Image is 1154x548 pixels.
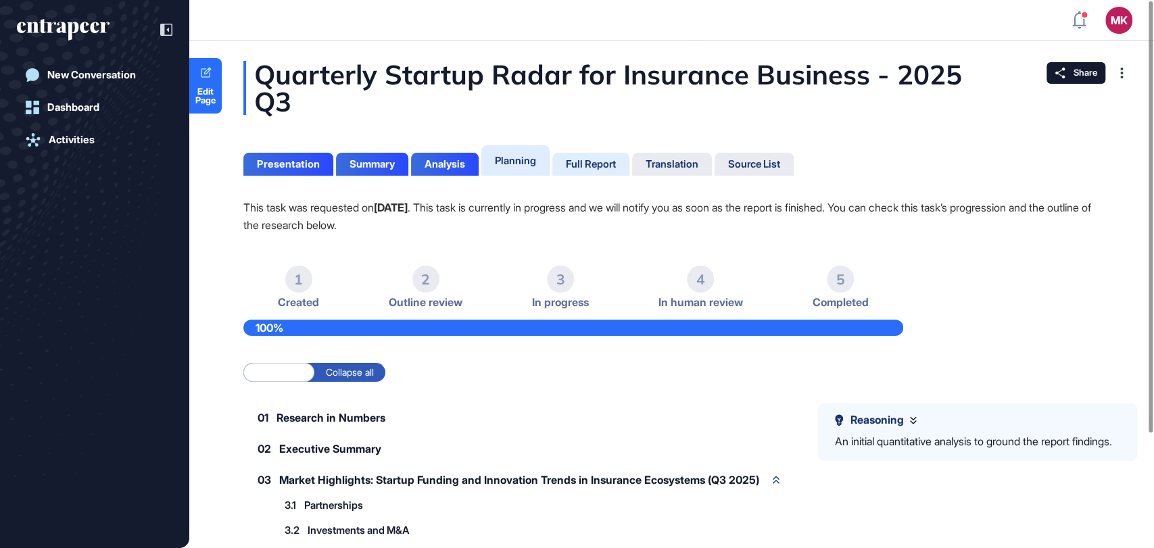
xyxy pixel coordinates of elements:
button: MK [1105,7,1132,34]
span: 02 [258,443,271,454]
span: Investments and M&A [308,525,410,535]
div: Analysis [425,158,465,170]
span: 3.1 [285,500,296,510]
strong: [DATE] [374,201,408,214]
span: 03 [258,474,271,485]
span: Executive Summary [279,443,381,454]
span: Research in Numbers [277,412,385,423]
span: Share [1074,68,1097,78]
a: Edit Page [189,58,222,114]
a: Activities [17,126,172,153]
span: Reasoning [850,414,903,426]
div: 100% [243,320,903,336]
span: Completed [813,296,869,309]
div: Source List [728,158,780,170]
div: Quarterly Startup Radar for Insurance Business - 2025 Q3 [243,61,1100,115]
div: 3 [547,266,574,293]
span: Partnerships [304,500,363,510]
div: Presentation [257,158,320,170]
div: 1 [285,266,312,293]
a: Dashboard [17,94,172,121]
label: Expand all [243,363,314,382]
div: 2 [412,266,439,293]
div: New Conversation [47,69,136,81]
p: This task was requested on . This task is currently in progress and we will notify you as soon as... [243,199,1100,234]
span: In human review [658,296,743,309]
div: Full Report [566,158,616,170]
div: An initial quantitative analysis to ground the report findings. [835,433,1112,451]
div: 4 [687,266,714,293]
span: 3.2 [285,525,299,535]
div: Activities [49,134,95,146]
div: entrapeer-logo [17,19,110,41]
span: 01 [258,412,268,423]
label: Collapse all [314,363,385,382]
div: Summary [350,158,395,170]
div: Planning [495,154,536,167]
div: Dashboard [47,101,99,114]
span: In progress [532,296,589,309]
span: Market Highlights: Startup Funding and Innovation Trends in Insurance Ecosystems (Q3 2025) [279,474,759,485]
span: Outline review [389,296,462,309]
span: Created [278,296,319,309]
div: Translation [646,158,698,170]
a: New Conversation [17,61,172,89]
span: Edit Page [189,87,222,105]
div: 5 [827,266,854,293]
